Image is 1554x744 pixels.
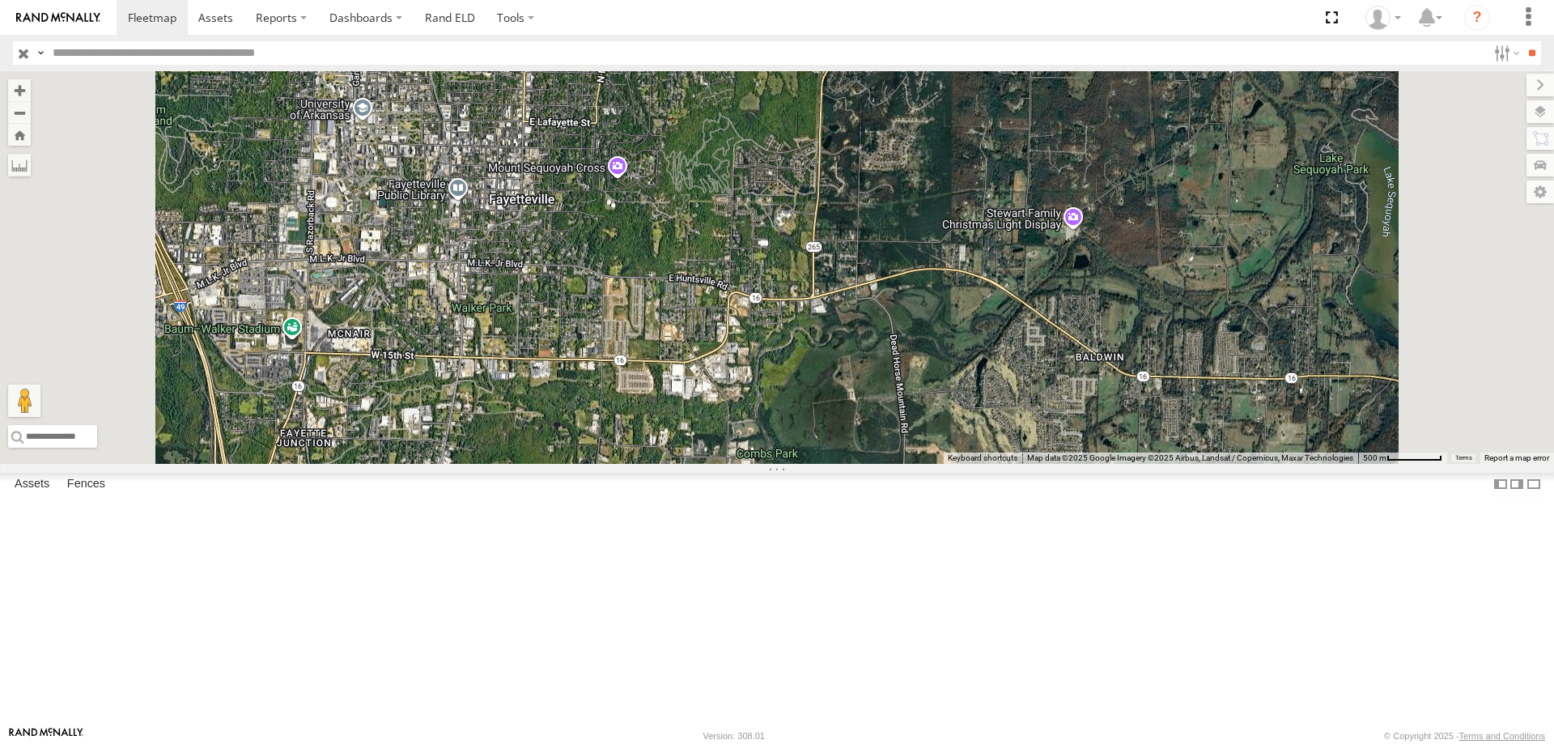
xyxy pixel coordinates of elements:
i: ? [1464,5,1490,31]
div: © Copyright 2025 - [1384,731,1545,741]
label: Measure [8,154,31,176]
label: Assets [6,473,57,495]
label: Hide Summary Table [1526,473,1542,496]
label: Search Filter Options [1488,41,1522,65]
a: Visit our Website [9,728,83,744]
label: Fences [59,473,113,495]
span: Map data ©2025 Google Imagery ©2025 Airbus, Landsat / Copernicus, Maxar Technologies [1027,453,1353,462]
a: Report a map error [1484,453,1549,462]
div: Version: 308.01 [703,731,765,741]
button: Keyboard shortcuts [948,453,1017,464]
button: Map Scale: 500 m per 65 pixels [1358,453,1447,464]
a: Terms and Conditions [1459,731,1545,741]
button: Zoom Home [8,124,31,146]
label: Map Settings [1526,181,1554,203]
button: Zoom out [8,101,31,124]
a: Terms (opens in new tab) [1455,455,1472,461]
label: Dock Summary Table to the Right [1509,473,1525,496]
label: Search Query [34,41,47,65]
div: Chase Tanke [1360,6,1407,30]
label: Dock Summary Table to the Left [1492,473,1509,496]
span: 500 m [1363,453,1386,462]
img: rand-logo.svg [16,12,100,23]
button: Drag Pegman onto the map to open Street View [8,385,40,417]
button: Zoom in [8,79,31,101]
